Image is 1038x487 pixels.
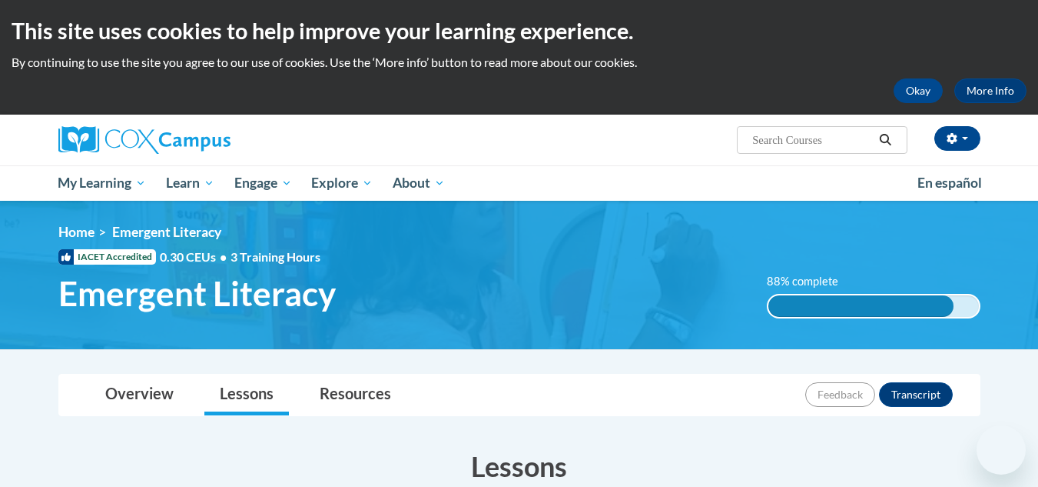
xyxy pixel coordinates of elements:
[954,78,1026,103] a: More Info
[907,167,992,199] a: En español
[48,165,157,201] a: My Learning
[58,126,230,154] img: Cox Campus
[156,165,224,201] a: Learn
[805,382,875,407] button: Feedback
[35,165,1003,201] div: Main menu
[58,249,156,265] span: IACET Accredited
[204,375,289,415] a: Lessons
[58,447,980,485] h3: Lessons
[874,131,897,149] button: Search
[301,165,383,201] a: Explore
[58,174,146,192] span: My Learning
[220,249,227,264] span: •
[58,273,336,314] span: Emergent Literacy
[917,175,982,191] span: En español
[224,165,302,201] a: Engage
[751,131,874,149] input: Search Courses
[12,15,1026,46] h2: This site uses cookies to help improve your learning experience.
[58,126,350,154] a: Cox Campus
[977,425,1026,475] iframe: Button to launch messaging window
[767,273,855,290] label: 88% complete
[311,174,373,192] span: Explore
[12,54,1026,71] p: By continuing to use the site you agree to our use of cookies. Use the ‘More info’ button to read...
[879,382,953,407] button: Transcript
[112,224,221,240] span: Emergent Literacy
[894,78,943,103] button: Okay
[166,174,214,192] span: Learn
[90,375,189,415] a: Overview
[230,249,320,264] span: 3 Training Hours
[934,126,980,151] button: Account Settings
[768,295,953,317] div: 88% complete
[160,249,230,265] span: 0.30 CEUs
[58,224,95,240] a: Home
[383,165,455,201] a: About
[393,174,445,192] span: About
[234,174,292,192] span: Engage
[304,375,406,415] a: Resources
